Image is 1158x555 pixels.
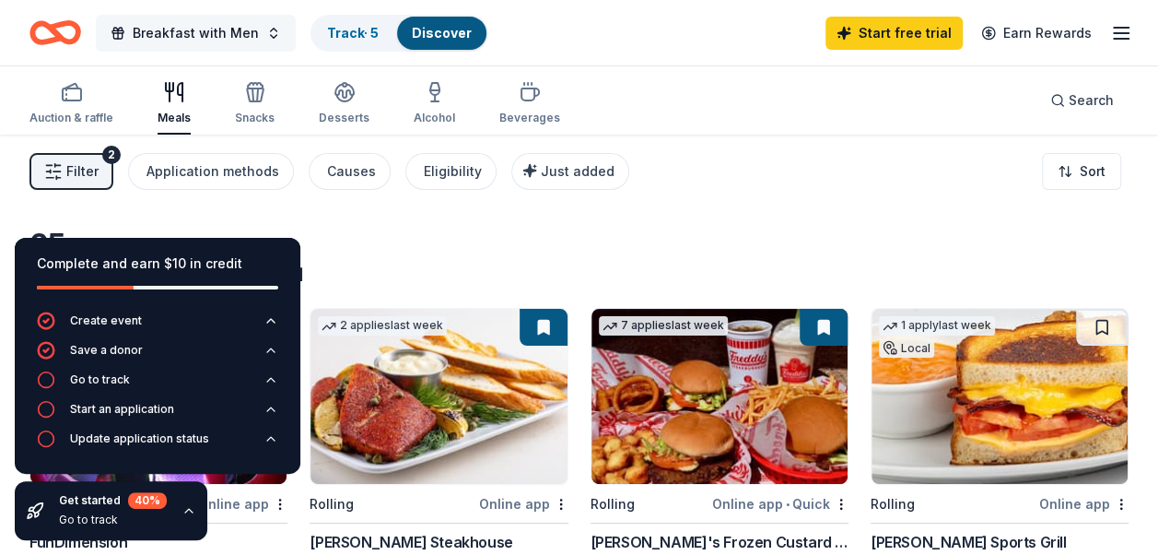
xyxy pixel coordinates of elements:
[414,111,455,125] div: Alcohol
[1039,492,1129,515] div: Online app
[158,74,191,135] button: Meals
[70,313,142,328] div: Create event
[1042,153,1121,190] button: Sort
[37,430,278,459] button: Update application status
[591,309,848,484] img: Image for Freddy's Frozen Custard & Steakburgers
[1080,160,1105,183] span: Sort
[96,15,296,52] button: Breakfast with Men
[37,253,278,275] div: Complete and earn $10 in credit
[479,492,568,515] div: Online app
[327,25,379,41] a: Track· 5
[158,111,191,125] div: Meals
[70,372,130,387] div: Go to track
[37,341,278,371] button: Save a donor
[319,74,369,135] button: Desserts
[59,492,167,509] div: Get started
[102,146,121,164] div: 2
[70,343,143,358] div: Save a donor
[310,309,567,484] img: Image for Perry's Steakhouse
[712,492,848,515] div: Online app Quick
[37,312,278,341] button: Create event
[146,160,279,183] div: Application methods
[879,339,934,358] div: Local
[414,74,455,135] button: Alcohol
[319,111,369,125] div: Desserts
[37,400,278,430] button: Start an application
[412,25,472,41] a: Discover
[599,316,728,336] div: 7 applies last week
[424,160,482,183] div: Eligibility
[871,493,915,515] div: Rolling
[310,493,354,515] div: Rolling
[970,17,1103,50] a: Earn Rewards
[29,111,113,125] div: Auction & raffle
[29,11,81,54] a: Home
[591,531,848,553] div: [PERSON_NAME]'s Frozen Custard & Steakburgers
[310,531,512,553] div: [PERSON_NAME] Steakhouse
[309,153,391,190] button: Causes
[786,497,790,512] span: •
[825,17,963,50] a: Start free trial
[59,513,167,527] div: Go to track
[318,316,447,336] div: 2 applies last week
[871,309,1128,484] img: Image for Duffy's Sports Grill
[499,111,560,125] div: Beverages
[511,153,629,190] button: Just added
[327,160,376,183] div: Causes
[1069,89,1114,112] span: Search
[29,153,113,190] button: Filter2
[879,316,995,336] div: 1 apply last week
[591,493,635,515] div: Rolling
[541,163,614,179] span: Just added
[405,153,497,190] button: Eligibility
[128,492,167,509] div: 40 %
[235,111,275,125] div: Snacks
[70,431,209,446] div: Update application status
[871,531,1067,553] div: [PERSON_NAME] Sports Grill
[310,15,488,52] button: Track· 5Discover
[1035,82,1129,119] button: Search
[29,74,113,135] button: Auction & raffle
[133,22,259,44] span: Breakfast with Men
[235,74,275,135] button: Snacks
[66,160,99,183] span: Filter
[128,153,294,190] button: Application methods
[37,371,278,400] button: Go to track
[499,74,560,135] button: Beverages
[70,402,174,417] div: Start an application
